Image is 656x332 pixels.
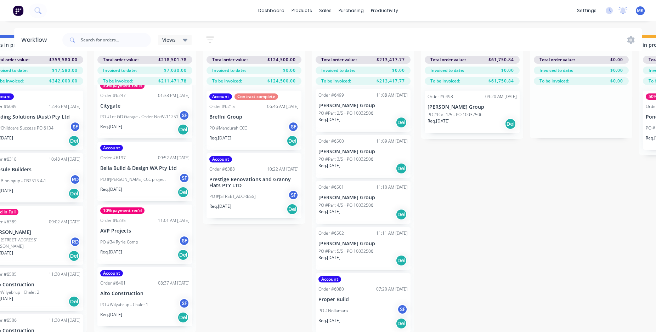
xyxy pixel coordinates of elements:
[610,67,623,74] span: $0.00
[318,156,373,162] p: PO #Part 3/5 - PO 10032506
[177,187,189,198] div: Del
[396,209,407,220] div: Del
[376,230,408,236] div: 11:11 AM [DATE]
[179,110,190,121] div: SF
[207,91,301,150] div: AccountContract completeOrder #621506:46 AM [DATE]Breffni GroupPO #Mandurah CCCSFReq.[DATE]Del
[396,255,407,266] div: Del
[209,103,235,110] div: Order #6215
[610,57,623,63] span: $0.00
[70,174,80,185] div: RD
[316,5,335,16] div: sales
[100,302,148,308] p: PO #Wilyabrup - Chalet 1
[13,5,23,16] img: Factory
[318,208,340,215] p: Req. [DATE]
[100,228,190,234] p: AVP Projects
[103,67,137,74] span: Invoiced to date:
[100,291,190,297] p: Alto Construction
[179,235,190,246] div: SF
[49,219,80,225] div: 09:02 AM [DATE]
[318,103,408,109] p: [PERSON_NAME] Group
[318,248,373,254] p: PO #Part 5/5 - PO 10032506
[288,190,299,200] div: SF
[318,184,344,190] div: Order #6501
[377,78,405,84] span: $213,417.77
[52,67,78,74] span: $17,580.00
[49,103,80,110] div: 12:46 PM [DATE]
[100,114,179,120] p: PO #Lot GD Garage - Order No:W-11251
[68,296,80,307] div: Del
[158,217,190,224] div: 11:01 AM [DATE]
[321,67,355,74] span: Invoiced to date:
[209,166,235,172] div: Order #6388
[430,78,460,84] span: To be invoiced:
[68,135,80,147] div: Del
[318,241,408,247] p: [PERSON_NAME] Group
[335,5,367,16] div: purchasing
[316,135,411,178] div: Order #650011:09 AM [DATE][PERSON_NAME] GroupPO #Part 3/5 - PO 10032506Req.[DATE]Del
[100,145,123,151] div: Account
[501,67,514,74] span: $0.00
[100,155,126,161] div: Order #6197
[397,304,408,315] div: SF
[234,93,278,100] div: Contract complete
[100,280,126,286] div: Order #6401
[288,121,299,132] div: SF
[267,57,296,63] span: $124,500.00
[70,236,80,247] div: RD
[164,67,187,74] span: $7,030.00
[100,239,138,245] p: PO #34 Ryrie Como
[376,92,408,98] div: 11:08 AM [DATE]
[318,317,340,324] p: Req. [DATE]
[209,93,232,100] div: Account
[100,207,145,214] div: 10% payment rec'd
[396,117,407,128] div: Del
[21,36,50,44] div: Workflow
[68,188,80,199] div: Del
[100,249,122,255] p: Req. [DATE]
[573,5,600,16] div: settings
[318,92,344,98] div: Order #6499
[318,276,341,282] div: Account
[267,166,299,172] div: 10:22 AM [DATE]
[316,181,411,224] div: Order #650111:10 AM [DATE][PERSON_NAME] GroupPO #Part 4/5 - PO 10032506Req.[DATE]Del
[376,286,408,292] div: 07:20 AM [DATE]
[316,227,411,270] div: Order #650211:11 AM [DATE][PERSON_NAME] GroupPO #Part 5/5 - PO 10032506Req.[DATE]Del
[376,138,408,144] div: 11:09 AM [DATE]
[318,308,348,314] p: PO #Nollamara
[158,57,187,63] span: $218,501.78
[100,165,190,171] p: Bella Build & Design WA Pty Ltd
[318,110,373,116] p: PO #Part 2/5 - PO 10032506
[103,57,138,63] span: Total order value:
[100,124,122,130] p: Req. [DATE]
[539,67,573,74] span: Invoiced to date:
[209,156,232,162] div: Account
[287,204,298,215] div: Del
[428,104,517,110] p: [PERSON_NAME] Group
[318,149,408,155] p: [PERSON_NAME] Group
[488,78,514,84] span: $61,750.84
[212,78,242,84] span: To be invoiced:
[177,124,189,135] div: Del
[100,311,122,318] p: Req. [DATE]
[209,135,231,141] p: Req. [DATE]
[207,153,301,218] div: AccountOrder #638810:22 AM [DATE]Prestige Renovations and Granny Flats PTY LTDPO #[STREET_ADDRESS...
[100,270,123,276] div: Account
[377,57,405,63] span: $213,417.77
[396,318,407,329] div: Del
[100,217,126,224] div: Order #6235
[97,80,192,139] div: 50% payment rec'dOrder #624701:38 PM [DATE]CitygatePO #Lot GD Garage - Order No:W-11251SFReq.[DAT...
[267,103,299,110] div: 06:46 AM [DATE]
[318,230,344,236] div: Order #6502
[49,57,78,63] span: $359,580.00
[158,78,187,84] span: $211,471.78
[318,254,340,261] p: Req. [DATE]
[430,57,466,63] span: Total order value:
[428,111,482,118] p: PO #Part 1/5 - PO 10032506
[318,286,344,292] div: Order #6080
[212,57,248,63] span: Total order value:
[158,280,190,286] div: 08:37 AM [DATE]
[430,67,464,74] span: Invoiced to date:
[392,67,405,74] span: $0.00
[287,135,298,147] div: Del
[376,184,408,190] div: 11:10 AM [DATE]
